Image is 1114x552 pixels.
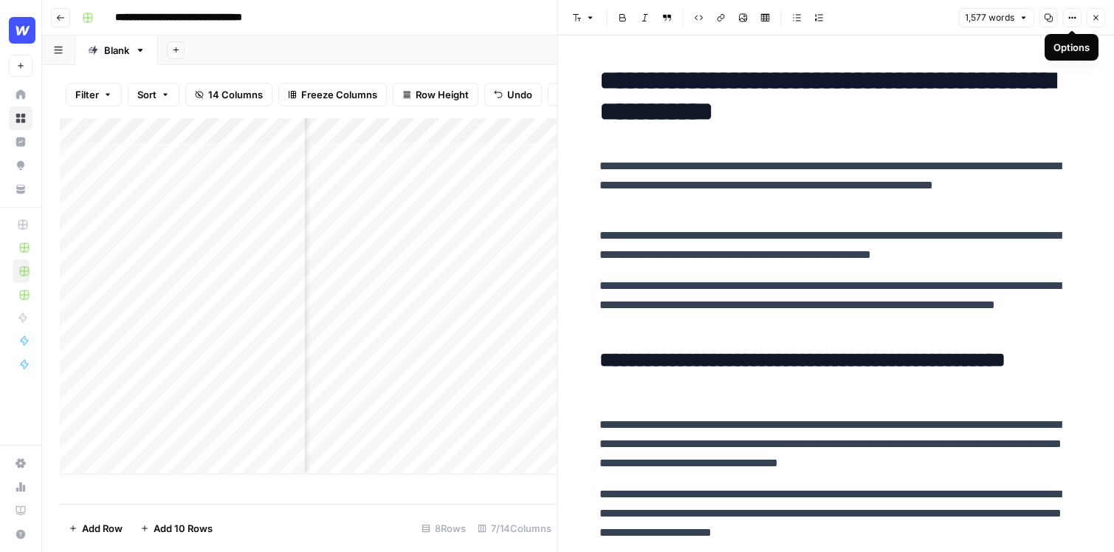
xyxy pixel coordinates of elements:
a: Opportunities [9,154,32,177]
span: Sort [137,87,157,102]
span: Add Row [82,521,123,536]
button: 1,577 words [958,8,1034,27]
button: Sort [128,83,179,106]
a: Usage [9,475,32,499]
span: Add 10 Rows [154,521,213,536]
div: 7/14 Columns [472,517,557,540]
a: Home [9,83,32,106]
button: Freeze Columns [278,83,387,106]
button: Undo [484,83,542,106]
a: Learning Hub [9,499,32,522]
button: Help + Support [9,522,32,546]
span: 1,577 words [965,11,1014,24]
span: Undo [507,87,532,102]
button: Workspace: Webflow [9,12,32,49]
button: 14 Columns [185,83,272,106]
a: Blank [75,35,158,65]
a: Browse [9,106,32,130]
div: 8 Rows [416,517,472,540]
div: Options [1053,40,1090,55]
img: Webflow Logo [9,17,35,44]
span: Freeze Columns [301,87,377,102]
span: Filter [75,87,99,102]
a: Settings [9,452,32,475]
a: Insights [9,130,32,154]
span: 14 Columns [208,87,263,102]
button: Add 10 Rows [131,517,221,540]
div: Blank [104,43,129,58]
button: Add Row [60,517,131,540]
a: Your Data [9,177,32,201]
button: Filter [66,83,122,106]
button: Row Height [393,83,478,106]
span: Row Height [416,87,469,102]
